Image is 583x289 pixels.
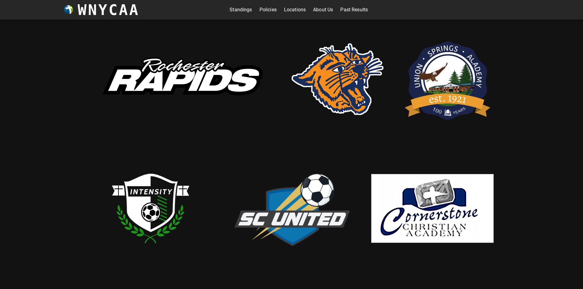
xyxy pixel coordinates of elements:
img: rsd.png [292,43,383,115]
h3: WNYCAA [78,1,140,18]
img: intensity.png [90,147,212,269]
a: Standings [230,5,252,15]
img: usa.png [402,32,494,127]
a: About Us [313,5,333,15]
img: scUnited.png [230,167,353,250]
a: Policies [260,5,277,15]
img: rapids.svg [90,45,273,113]
img: cornerstone.png [371,174,494,243]
img: wnycaaBall.png [64,5,73,14]
a: Locations [284,5,306,15]
a: Past Results [340,5,368,15]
